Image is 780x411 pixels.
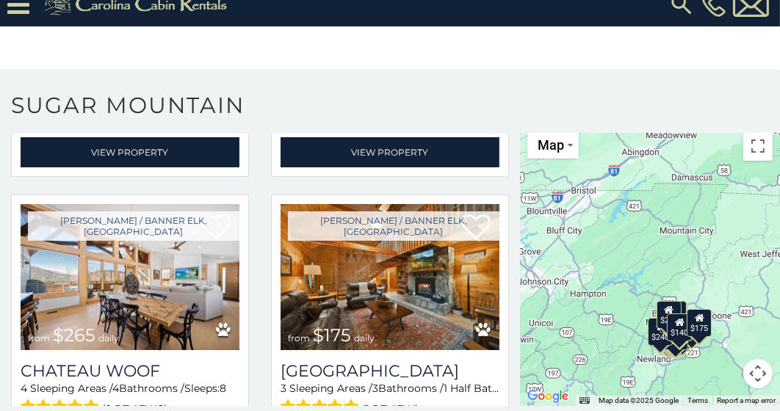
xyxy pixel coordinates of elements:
a: [PERSON_NAME] / Banner Elk, [GEOGRAPHIC_DATA] [28,211,239,241]
span: Map data ©2025 Google [599,396,679,404]
img: Weathering Heights [281,204,499,351]
span: from [288,332,310,343]
div: $240 [657,301,682,329]
span: Map [538,137,564,153]
a: Chateau Woof from $265 daily [21,204,239,351]
a: View Property [21,137,239,167]
span: 8 [220,382,226,395]
a: Terms (opens in new tab) [687,396,708,404]
a: Weathering Heights from $175 daily [281,204,499,351]
a: Chateau Woof [21,361,239,381]
span: $175 [313,324,351,346]
a: View Property [281,137,499,167]
span: 3 [281,382,286,395]
a: [PERSON_NAME] / Banner Elk, [GEOGRAPHIC_DATA] [288,211,499,241]
h3: Weathering Heights [281,361,499,381]
a: Open this area in Google Maps (opens a new window) [524,387,572,406]
img: Google [524,387,572,406]
span: $265 [53,324,95,346]
button: Toggle fullscreen view [743,131,773,161]
div: $175 [687,309,712,337]
span: 4 [112,382,119,395]
span: 3 [372,382,378,395]
a: Report a map error [717,396,776,404]
button: Change map style [527,131,579,159]
span: daily [98,332,119,343]
div: $240 [648,318,673,346]
div: $140 [667,313,692,341]
button: Map camera controls [743,359,773,388]
span: 4 [21,382,27,395]
span: from [28,332,50,343]
a: [GEOGRAPHIC_DATA] [281,361,499,381]
span: daily [354,332,375,343]
button: Keyboard shortcuts [579,396,590,406]
span: 1 Half Baths / [444,382,510,395]
img: Chateau Woof [21,204,239,351]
